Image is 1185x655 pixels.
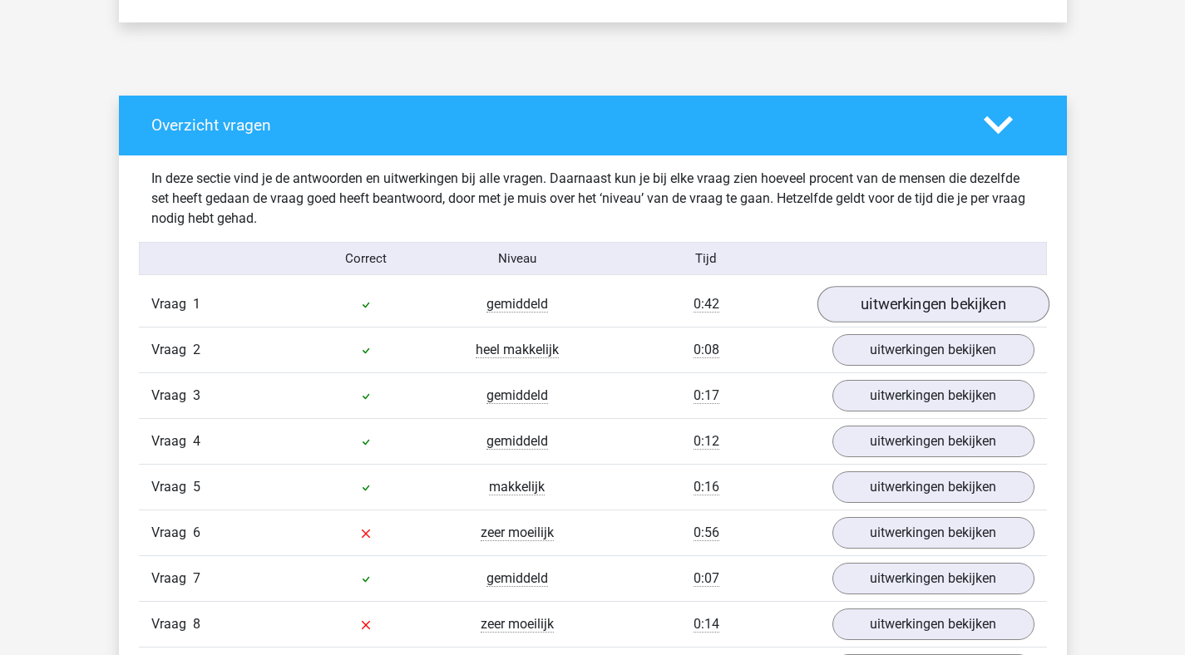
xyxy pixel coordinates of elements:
[151,340,193,360] span: Vraag
[151,523,193,543] span: Vraag
[489,479,545,495] span: makkelijk
[193,296,200,312] span: 1
[193,433,200,449] span: 4
[592,249,819,268] div: Tijd
[694,433,719,450] span: 0:12
[832,563,1034,594] a: uitwerkingen bekijken
[694,616,719,633] span: 0:14
[694,524,719,541] span: 0:56
[486,570,548,587] span: gemiddeld
[151,569,193,589] span: Vraag
[151,116,959,135] h4: Overzicht vragen
[694,479,719,495] span: 0:16
[694,387,719,404] span: 0:17
[193,570,200,586] span: 7
[832,380,1034,411] a: uitwerkingen bekijken
[817,287,1049,323] a: uitwerkingen bekijken
[193,342,200,357] span: 2
[442,249,593,268] div: Niveau
[832,608,1034,640] a: uitwerkingen bekijken
[151,294,193,314] span: Vraag
[832,426,1034,457] a: uitwerkingen bekijken
[139,169,1047,229] div: In deze sectie vind je de antwoorden en uitwerkingen bij alle vragen. Daarnaast kun je bij elke v...
[193,524,200,540] span: 6
[193,616,200,632] span: 8
[151,614,193,634] span: Vraag
[694,342,719,358] span: 0:08
[290,249,442,268] div: Correct
[694,570,719,587] span: 0:07
[151,386,193,406] span: Vraag
[832,517,1034,549] a: uitwerkingen bekijken
[486,387,548,404] span: gemiddeld
[193,479,200,495] span: 5
[832,471,1034,503] a: uitwerkingen bekijken
[481,524,554,541] span: zeer moeilijk
[481,616,554,633] span: zeer moeilijk
[832,334,1034,366] a: uitwerkingen bekijken
[151,477,193,497] span: Vraag
[193,387,200,403] span: 3
[486,296,548,313] span: gemiddeld
[694,296,719,313] span: 0:42
[476,342,559,358] span: heel makkelijk
[486,433,548,450] span: gemiddeld
[151,431,193,451] span: Vraag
